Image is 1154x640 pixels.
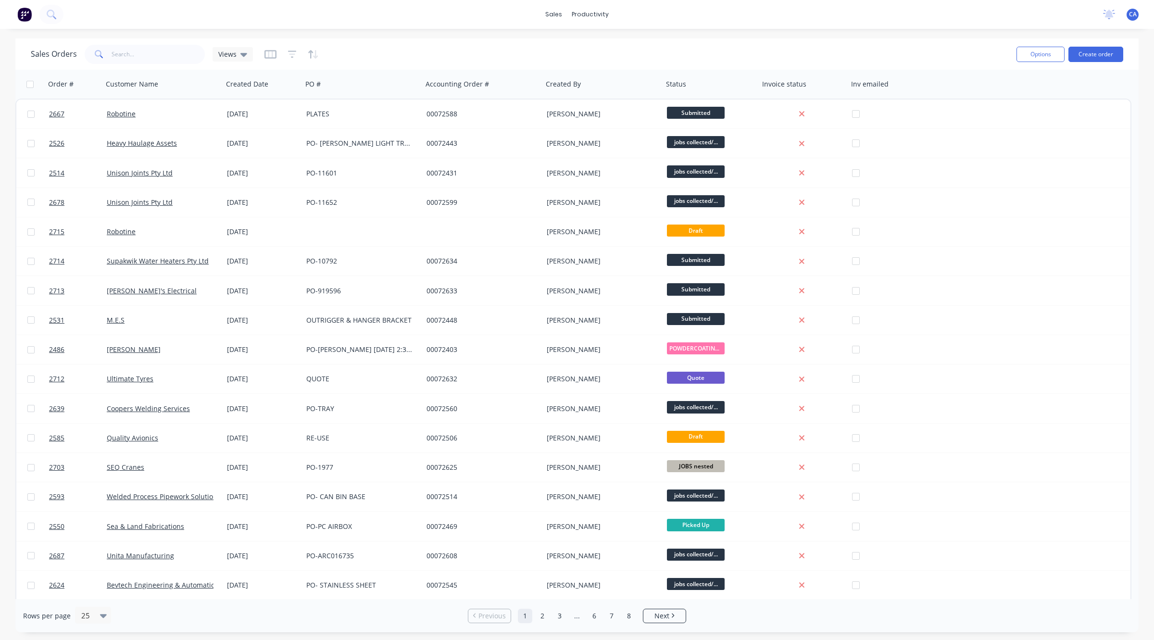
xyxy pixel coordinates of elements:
[49,100,107,128] a: 2667
[49,227,64,237] span: 2715
[667,431,725,443] span: Draft
[49,482,107,511] a: 2593
[426,522,533,531] div: 00072469
[31,50,77,59] h1: Sales Orders
[547,286,653,296] div: [PERSON_NAME]
[667,313,725,325] span: Submitted
[49,188,107,217] a: 2678
[547,492,653,502] div: [PERSON_NAME]
[227,345,299,354] div: [DATE]
[306,522,413,531] div: PO-PC AIRBOX
[306,374,413,384] div: QUOTE
[667,489,725,502] span: jobs collected/...
[107,286,197,295] a: [PERSON_NAME]'s Electrical
[547,138,653,148] div: [PERSON_NAME]
[227,522,299,531] div: [DATE]
[305,79,321,89] div: PO #
[107,492,244,501] a: Welded Process Pipework Solutions Pty Ltd
[468,611,511,621] a: Previous page
[306,138,413,148] div: PO- [PERSON_NAME] LIGHT TRUCK
[654,611,669,621] span: Next
[49,217,107,246] a: 2715
[667,195,725,207] span: jobs collected/...
[107,198,173,207] a: Unison Joints Pty Ltd
[49,129,107,158] a: 2526
[49,492,64,502] span: 2593
[547,109,653,119] div: [PERSON_NAME]
[306,580,413,590] div: PO- STAINLESS SHEET
[49,286,64,296] span: 2713
[49,159,107,188] a: 2514
[426,345,533,354] div: 00072403
[306,198,413,207] div: PO-11652
[547,463,653,472] div: [PERSON_NAME]
[478,611,506,621] span: Previous
[227,315,299,325] div: [DATE]
[107,404,190,413] a: Coopers Welding Services
[667,549,725,561] span: jobs collected/...
[227,433,299,443] div: [DATE]
[49,512,107,541] a: 2550
[667,372,725,384] span: Quote
[667,519,725,531] span: Picked Up
[49,335,107,364] a: 2486
[426,256,533,266] div: 00072634
[107,256,209,265] a: Supakwik Water Heaters Pty Ltd
[667,225,725,237] span: Draft
[547,345,653,354] div: [PERSON_NAME]
[49,256,64,266] span: 2714
[426,138,533,148] div: 00072443
[49,138,64,148] span: 2526
[306,286,413,296] div: PO-919596
[49,276,107,305] a: 2713
[227,374,299,384] div: [DATE]
[49,404,64,414] span: 2639
[306,404,413,414] div: PO-TRAY
[426,168,533,178] div: 00072431
[49,247,107,276] a: 2714
[306,345,413,354] div: PO-[PERSON_NAME] [DATE] 2:39 PM
[464,609,690,623] ul: Pagination
[218,49,237,59] span: Views
[535,609,550,623] a: Page 2
[667,254,725,266] span: Submitted
[667,107,725,119] span: Submitted
[546,79,581,89] div: Created By
[49,571,107,600] a: 2624
[227,138,299,148] div: [DATE]
[567,7,614,22] div: productivity
[547,522,653,531] div: [PERSON_NAME]
[49,315,64,325] span: 2531
[49,168,64,178] span: 2514
[547,227,653,237] div: [PERSON_NAME]
[426,315,533,325] div: 00072448
[518,609,532,623] a: Page 1 is your current page
[227,168,299,178] div: [DATE]
[306,109,413,119] div: PLATES
[306,315,413,325] div: OUTRIGGER & HANGER BRACKET
[552,609,567,623] a: Page 3
[49,541,107,570] a: 2687
[49,198,64,207] span: 2678
[667,283,725,295] span: Submitted
[107,168,173,177] a: Unison Joints Pty Ltd
[49,580,64,590] span: 2624
[1068,47,1123,62] button: Create order
[49,551,64,561] span: 2687
[107,227,136,236] a: Robotine
[547,374,653,384] div: [PERSON_NAME]
[540,7,567,22] div: sales
[547,168,653,178] div: [PERSON_NAME]
[107,109,136,118] a: Robotine
[227,227,299,237] div: [DATE]
[48,79,74,89] div: Order #
[547,198,653,207] div: [PERSON_NAME]
[547,404,653,414] div: [PERSON_NAME]
[49,364,107,393] a: 2712
[306,168,413,178] div: PO-11601
[547,580,653,590] div: [PERSON_NAME]
[226,79,268,89] div: Created Date
[667,165,725,177] span: jobs collected/...
[49,424,107,452] a: 2585
[604,609,619,623] a: Page 7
